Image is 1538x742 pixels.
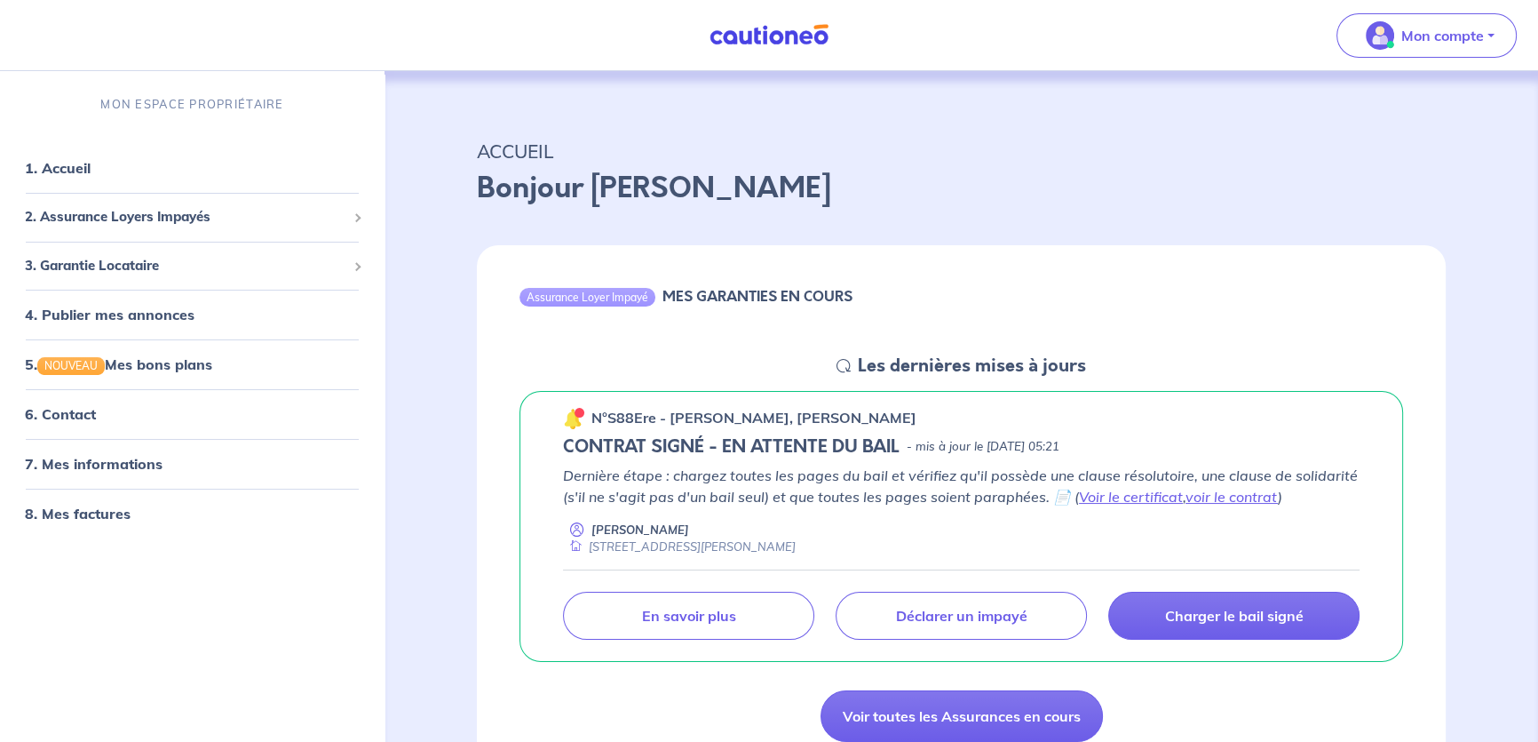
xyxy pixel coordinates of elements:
[1401,25,1484,46] p: Mon compte
[519,288,655,306] div: Assurance Loyer Impayé
[1185,488,1278,506] a: voir le contrat
[896,607,1027,625] p: Déclarer un impayé
[591,522,689,539] p: [PERSON_NAME]
[591,407,916,428] p: n°S88Ere - [PERSON_NAME], [PERSON_NAME]
[858,355,1086,377] h5: Les dernières mises à jours
[836,592,1087,640] a: Déclarer un impayé
[25,255,346,275] span: 3. Garantie Locataire
[821,690,1103,742] a: Voir toutes les Assurances en cours
[563,436,1360,458] div: state: CONTRACT-SIGNED, Context: NEW,MAYBE-CERTIFICATE,RELATIONSHIP,LESSOR-DOCUMENTS
[25,455,163,473] a: 7. Mes informations
[563,465,1360,507] p: Dernière étape : chargez toutes les pages du bail et vérifiez qu'il possède une clause résolutoir...
[7,297,377,332] div: 4. Publier mes annonces
[7,446,377,482] div: 7. Mes informations
[7,248,377,283] div: 3. Garantie Locataire
[1108,592,1360,640] a: Charger le bail signé
[1366,21,1394,50] img: illu_account_valid_menu.svg
[563,408,584,429] img: 🔔
[25,505,131,523] a: 8. Mes factures
[563,592,814,640] a: En savoir plus
[7,347,377,382] div: 5.NOUVEAUMes bons plans
[1079,488,1183,506] a: Voir le certificat
[25,405,96,423] a: 6. Contact
[477,135,1446,167] p: ACCUEIL
[702,24,836,46] img: Cautioneo
[1336,13,1517,58] button: illu_account_valid_menu.svgMon compte
[477,167,1446,210] p: Bonjour [PERSON_NAME]
[7,496,377,531] div: 8. Mes factures
[563,436,900,458] h5: CONTRAT SIGNÉ - EN ATTENTE DU BAIL
[25,355,212,373] a: 5.NOUVEAUMes bons plans
[7,396,377,432] div: 6. Contact
[1165,607,1304,625] p: Charger le bail signé
[7,200,377,235] div: 2. Assurance Loyers Impayés
[7,150,377,186] div: 1. Accueil
[25,306,194,323] a: 4. Publier mes annonces
[25,159,91,177] a: 1. Accueil
[563,539,796,555] div: [STREET_ADDRESS][PERSON_NAME]
[662,288,852,305] h6: MES GARANTIES EN COURS
[907,438,1059,456] p: - mis à jour le [DATE] 05:21
[642,607,736,625] p: En savoir plus
[100,96,283,113] p: MON ESPACE PROPRIÉTAIRE
[25,207,346,227] span: 2. Assurance Loyers Impayés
